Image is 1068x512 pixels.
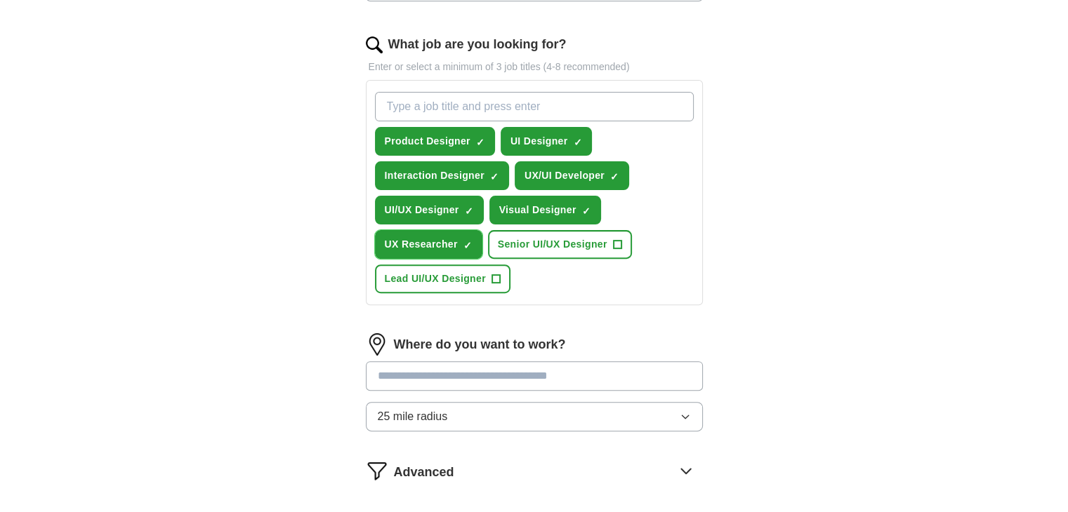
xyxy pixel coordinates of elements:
[378,408,448,425] span: 25 mile radius
[385,203,459,217] span: UI/UX Designer
[488,230,632,259] button: Senior UI/UX Designer
[573,137,581,148] span: ✓
[388,35,567,54] label: What job are you looking for?
[375,92,694,121] input: Type a job title and press enter
[375,196,484,224] button: UI/UX Designer✓
[489,196,601,224] button: Visual Designer✓
[385,134,470,149] span: Product Designer
[394,335,566,354] label: Where do you want to work?
[366,333,388,356] img: location.png
[582,206,591,217] span: ✓
[366,36,383,53] img: search.png
[375,161,509,190] button: Interaction Designer✓
[501,127,593,156] button: UI Designer✓
[510,134,568,149] span: UI Designer
[490,171,499,182] span: ✓
[525,168,605,183] span: UX/UI Developer
[366,459,388,482] img: filter
[610,171,619,182] span: ✓
[375,127,495,156] button: Product Designer✓
[476,137,484,148] span: ✓
[366,60,703,74] p: Enter or select a minimum of 3 job titles (4-8 recommended)
[465,206,473,217] span: ✓
[499,203,576,217] span: Visual Designer
[498,237,607,252] span: Senior UI/UX Designer
[515,161,629,190] button: UX/UI Developer✓
[385,168,484,183] span: Interaction Designer
[385,237,458,252] span: UX Researcher
[394,463,454,482] span: Advanced
[463,240,472,251] span: ✓
[366,402,703,431] button: 25 mile radius
[375,230,482,259] button: UX Researcher✓
[375,264,510,293] button: Lead UI/UX Designer
[385,271,486,286] span: Lead UI/UX Designer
